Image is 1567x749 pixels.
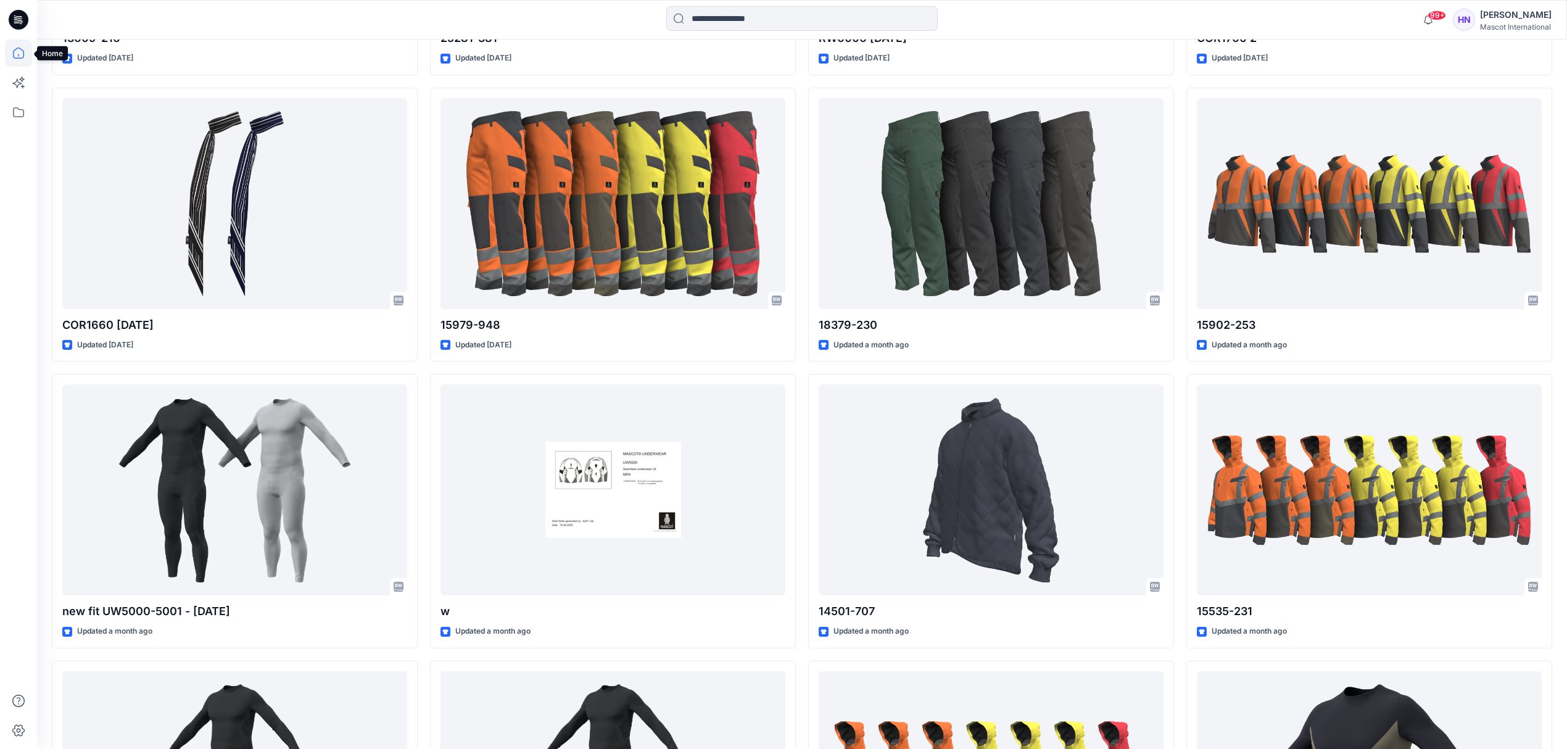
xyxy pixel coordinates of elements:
p: Updated a month ago [1212,339,1287,352]
p: 14501-707 [819,603,1164,620]
div: Mascot International [1480,22,1552,31]
a: COR1660 05Aug [62,98,407,309]
p: Updated a month ago [455,625,531,638]
a: 15979-948 [440,98,785,309]
div: HN [1453,9,1475,31]
p: Updated a month ago [1212,625,1287,638]
a: 15535-231 [1197,384,1542,595]
p: Updated [DATE] [455,339,511,352]
p: 15902-253 [1197,317,1542,334]
p: new fit UW5000-5001 - [DATE] [62,603,407,620]
a: 18379-230 [819,98,1164,309]
p: 18379-230 [819,317,1164,334]
a: 14501-707 [819,384,1164,595]
p: 15535-231 [1197,603,1542,620]
p: 15979-948 [440,317,785,334]
p: Updated [DATE] [1212,52,1268,65]
a: 15902-253 [1197,98,1542,309]
p: Updated [DATE] [77,52,133,65]
span: 99+ [1428,10,1446,20]
p: Updated [DATE] [455,52,511,65]
p: Updated [DATE] [833,52,890,65]
p: COR1660 [DATE] [62,317,407,334]
p: Updated a month ago [833,339,909,352]
p: Updated [DATE] [77,339,133,352]
div: [PERSON_NAME] [1480,7,1552,22]
a: new fit UW5000-5001 - 17jul [62,384,407,595]
a: w [440,384,785,595]
p: w [440,603,785,620]
p: Updated a month ago [833,625,909,638]
p: Updated a month ago [77,625,152,638]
